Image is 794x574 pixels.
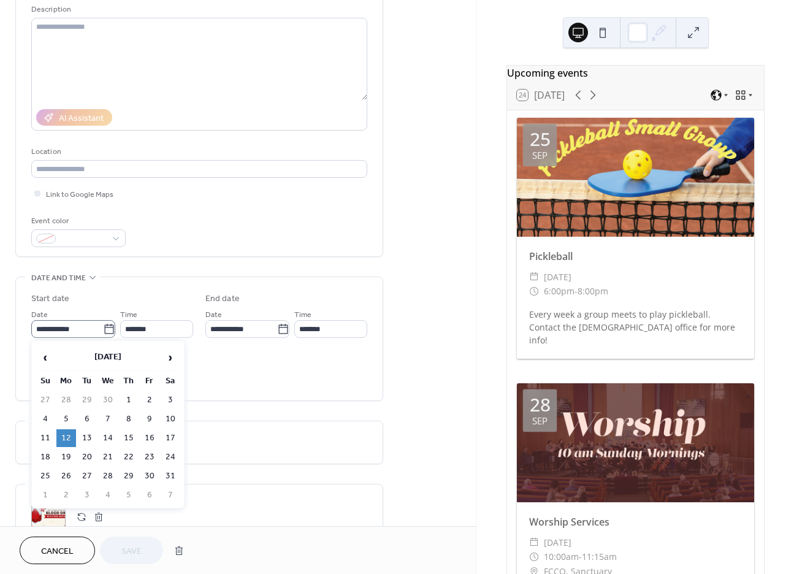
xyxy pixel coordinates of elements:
td: 30 [140,467,159,485]
td: 25 [36,467,55,485]
th: We [98,372,118,390]
td: 30 [98,391,118,409]
div: Every week a group meets to play pickleball. Contact the [DEMOGRAPHIC_DATA] office for more info! [517,308,754,346]
td: 1 [36,486,55,504]
td: 28 [56,391,76,409]
div: ; [31,500,66,534]
td: 5 [56,410,76,428]
div: ​ [529,549,539,564]
td: 26 [56,467,76,485]
td: 14 [98,429,118,447]
td: 27 [36,391,55,409]
td: 19 [56,448,76,466]
td: 16 [140,429,159,447]
td: 4 [36,410,55,428]
div: End date [205,293,240,305]
td: 17 [161,429,180,447]
td: 4 [98,486,118,504]
span: 6:00pm [544,284,575,299]
td: 28 [98,467,118,485]
th: Tu [77,372,97,390]
th: Th [119,372,139,390]
td: 1 [119,391,139,409]
td: 24 [161,448,180,466]
td: 3 [161,391,180,409]
td: 10 [161,410,180,428]
button: Cancel [20,537,95,564]
span: [DATE] [544,270,571,285]
td: 7 [161,486,180,504]
span: › [161,345,180,370]
td: 2 [56,486,76,504]
td: 6 [140,486,159,504]
div: 28 [530,396,551,414]
a: Worship Services [529,515,609,529]
td: 27 [77,467,97,485]
div: Sep [532,416,548,426]
th: Fr [140,372,159,390]
div: Location [31,145,365,158]
span: - [575,284,578,299]
td: 18 [36,448,55,466]
td: 20 [77,448,97,466]
td: 31 [161,467,180,485]
td: 22 [119,448,139,466]
div: Event color [31,215,123,228]
td: 2 [140,391,159,409]
td: 21 [98,448,118,466]
th: Su [36,372,55,390]
th: Sa [161,372,180,390]
span: Date [205,308,222,321]
div: ​ [529,270,539,285]
div: Upcoming events [507,66,764,80]
th: Mo [56,372,76,390]
td: 29 [119,467,139,485]
td: 5 [119,486,139,504]
div: Start date [31,293,69,305]
span: 11:15am [582,549,617,564]
td: 13 [77,429,97,447]
td: 3 [77,486,97,504]
td: 6 [77,410,97,428]
div: ​ [529,284,539,299]
td: 12 [56,429,76,447]
span: ‹ [36,345,55,370]
td: 7 [98,410,118,428]
td: 15 [119,429,139,447]
span: - [579,549,582,564]
span: Date [31,308,48,321]
div: Sep [532,151,548,160]
td: 23 [140,448,159,466]
span: 10:00am [544,549,579,564]
span: Cancel [41,545,74,558]
span: Link to Google Maps [46,188,113,201]
span: [DATE] [544,535,571,550]
th: [DATE] [56,345,159,371]
td: 11 [36,429,55,447]
span: 8:00pm [578,284,608,299]
td: 29 [77,391,97,409]
span: Date and time [31,272,86,285]
td: 9 [140,410,159,428]
span: Time [120,308,137,321]
div: Description [31,3,365,16]
div: ​ [529,535,539,550]
td: 8 [119,410,139,428]
span: Time [294,308,311,321]
div: Pickleball [517,249,754,264]
div: 25 [530,130,551,148]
